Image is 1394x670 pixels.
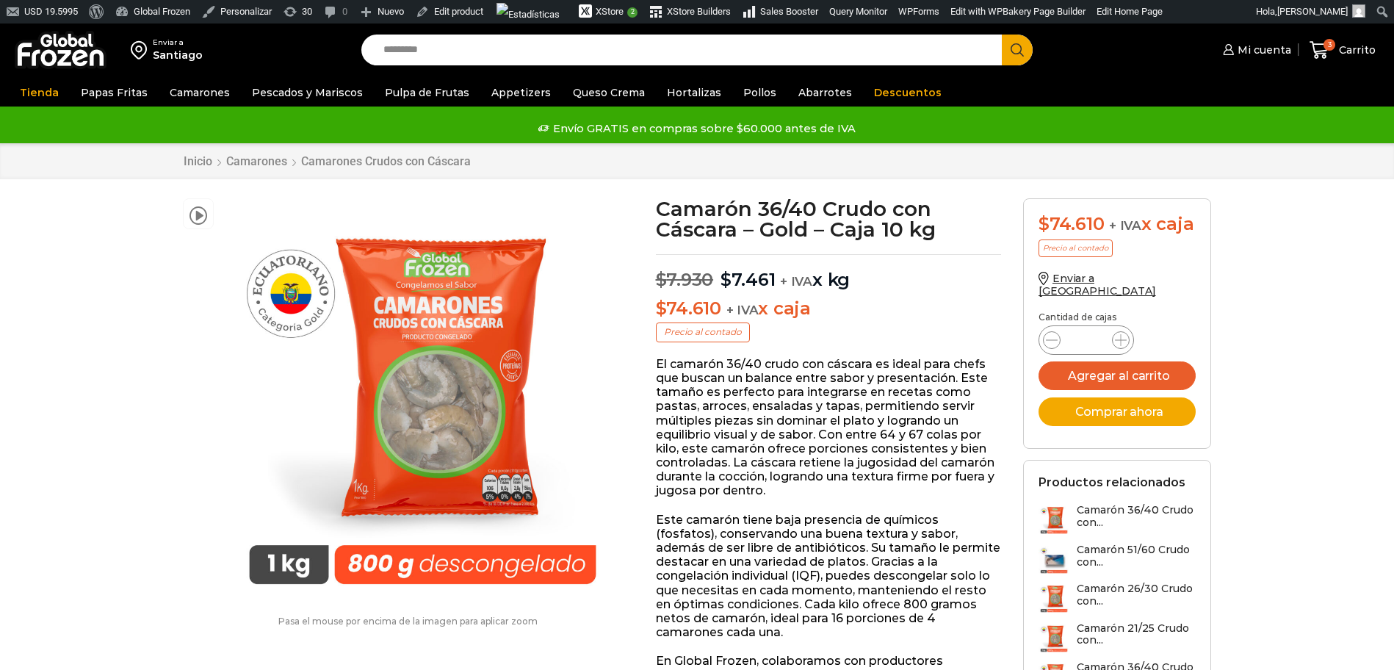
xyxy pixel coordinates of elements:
p: Cantidad de cajas [1039,312,1196,323]
span: $ [1039,213,1050,234]
img: PM04004022 [221,198,624,602]
h3: Camarón 21/25 Crudo con... [1077,622,1196,647]
span: 2 [627,7,638,18]
a: Queso Crema [566,79,652,107]
span: Carrito [1335,43,1376,57]
h3: Camarón 51/60 Crudo con... [1077,544,1196,569]
span: + IVA [780,274,812,289]
input: Product quantity [1072,330,1100,350]
h2: Productos relacionados [1039,475,1185,489]
p: x kg [656,254,1002,291]
img: address-field-icon.svg [131,37,153,62]
div: x caja [1039,214,1196,235]
a: Pulpa de Frutas [378,79,477,107]
p: Precio al contado [656,323,750,342]
a: Pollos [736,79,784,107]
p: Este camarón tiene baja presencia de químicos (fosfatos), conservando una buena textura y sabor, ... [656,513,1002,640]
img: xstore [579,4,592,18]
bdi: 74.610 [656,298,721,319]
div: Enviar a [153,37,203,48]
span: [PERSON_NAME] [1277,6,1348,17]
a: Pescados y Mariscos [245,79,370,107]
a: Enviar a [GEOGRAPHIC_DATA] [1039,272,1156,298]
a: Camarones [162,79,237,107]
p: Pasa el mouse por encima de la imagen para aplicar zoom [183,616,634,627]
span: $ [656,298,667,319]
h1: Camarón 36/40 Crudo con Cáscara – Gold – Caja 10 kg [656,198,1002,239]
a: Abarrotes [791,79,859,107]
a: Descuentos [867,79,949,107]
h3: Camarón 36/40 Crudo con... [1077,504,1196,529]
img: Visitas de 48 horas. Haz clic para ver más estadísticas del sitio. [496,3,560,26]
a: Hortalizas [660,79,729,107]
a: Mi cuenta [1219,35,1291,65]
a: Tienda [12,79,66,107]
span: $ [656,269,667,290]
span: 3 [1323,39,1335,51]
p: x caja [656,298,1002,320]
bdi: 74.610 [1039,213,1104,234]
span: Sales Booster [760,6,818,17]
bdi: 7.930 [656,269,714,290]
a: 3 Carrito [1306,33,1379,68]
span: + IVA [726,303,759,317]
a: Inicio [183,154,213,168]
span: XStore Builders [667,6,731,17]
p: El camarón 36/40 crudo con cáscara es ideal para chefs que buscan un balance entre sabor y presen... [656,357,1002,498]
a: Camarón 51/60 Crudo con... [1039,544,1196,575]
a: Camarón 36/40 Crudo con... [1039,504,1196,536]
span: + IVA [1109,218,1141,233]
button: Agregar al carrito [1039,361,1196,390]
a: Camarones Crudos con Cáscara [300,154,472,168]
span: $ [721,269,732,290]
button: Comprar ahora [1039,397,1196,426]
a: Appetizers [484,79,558,107]
span: Mi cuenta [1234,43,1291,57]
div: Santiago [153,48,203,62]
p: Precio al contado [1039,239,1113,257]
a: Camarones [225,154,288,168]
a: Camarón 21/25 Crudo con... [1039,622,1196,654]
a: Camarón 26/30 Crudo con... [1039,583,1196,614]
bdi: 7.461 [721,269,776,290]
h3: Camarón 26/30 Crudo con... [1077,583,1196,608]
nav: Breadcrumb [183,154,472,168]
button: Search button [1002,35,1033,65]
a: Papas Fritas [73,79,155,107]
span: XStore [596,6,624,17]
